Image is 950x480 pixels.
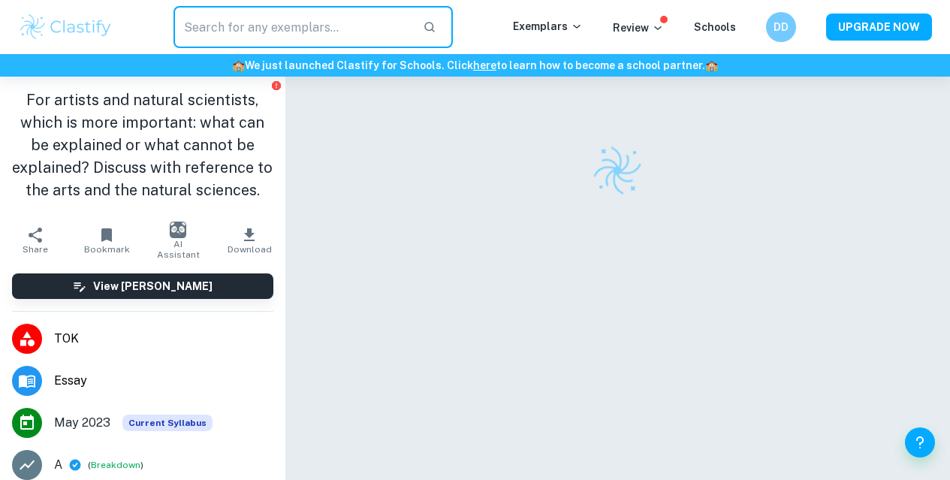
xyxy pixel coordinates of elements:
span: Download [228,244,272,255]
button: DD [766,12,796,42]
img: Clastify logo [18,12,113,42]
h6: We just launched Clastify for Schools. Click to learn how to become a school partner. [3,57,947,74]
p: Exemplars [513,18,583,35]
p: Review [613,20,664,36]
button: UPGRADE NOW [826,14,932,41]
button: Help and Feedback [905,427,935,457]
div: This exemplar is based on the current syllabus. Feel free to refer to it for inspiration/ideas wh... [122,415,213,431]
span: AI Assistant [152,239,205,260]
button: Bookmark [71,219,143,261]
img: AI Assistant [170,222,186,238]
span: TOK [54,330,273,348]
p: A [54,456,62,474]
span: Current Syllabus [122,415,213,431]
span: Essay [54,372,273,390]
span: ( ) [88,458,143,472]
span: Share [23,244,48,255]
h1: For artists and natural scientists, which is more important: what can be explained or what cannot... [12,89,273,201]
button: View [PERSON_NAME] [12,273,273,299]
h6: DD [773,19,790,35]
button: AI Assistant [143,219,214,261]
span: Bookmark [84,244,130,255]
img: Clastify logo [590,143,645,198]
button: Breakdown [91,458,140,472]
span: 🏫 [705,59,718,71]
span: 🏫 [232,59,245,71]
input: Search for any exemplars... [173,6,411,48]
h6: View [PERSON_NAME] [93,278,213,294]
a: Schools [694,21,736,33]
button: Download [214,219,285,261]
span: May 2023 [54,414,110,432]
button: Report issue [271,80,282,91]
a: here [473,59,496,71]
